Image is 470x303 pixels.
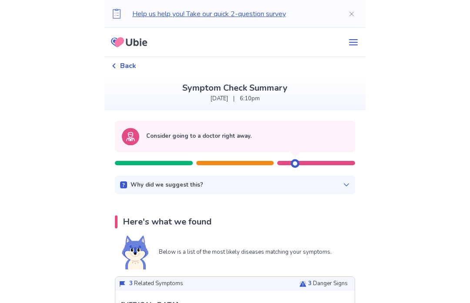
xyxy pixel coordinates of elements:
[308,279,348,288] p: Danger Signs
[341,34,366,51] button: menu
[129,279,133,287] span: 3
[159,248,332,257] p: Below is a list of the most likely diseases matching your symptoms.
[146,132,252,141] p: Consider going to a doctor right away.
[308,279,312,287] span: 3
[240,95,260,103] p: 6:10pm
[123,215,211,228] p: Here's what we found
[131,181,203,190] p: Why did we suggest this?
[132,9,334,19] p: Help us help you! Take our quick 2-question survey
[233,95,235,103] p: |
[111,82,359,95] p: Symptom Check Summary
[129,279,183,288] p: Related Symptoms
[210,95,228,103] p: [DATE]
[122,235,148,269] img: Shiba
[120,61,136,71] span: Back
